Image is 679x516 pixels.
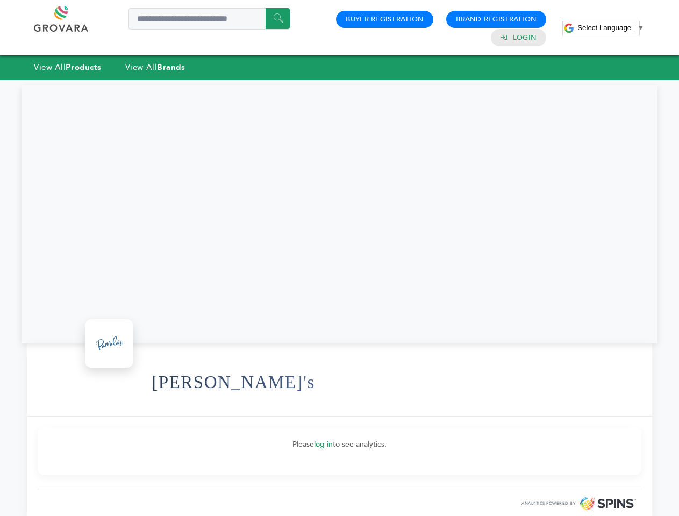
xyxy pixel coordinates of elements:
p: Please to see analytics. [48,438,631,451]
a: Buyer Registration [346,15,424,24]
strong: Products [66,62,101,73]
a: Brand Registration [456,15,537,24]
img: Pamela's Logo [88,322,131,365]
a: View AllBrands [125,62,185,73]
input: Search a product or brand... [128,8,290,30]
strong: Brands [157,62,185,73]
a: Login [513,33,537,42]
span: Select Language [577,24,631,32]
a: View AllProducts [34,62,102,73]
img: SPINS [580,497,636,510]
a: Select Language​ [577,24,644,32]
a: log in [314,439,333,449]
span: ANALYTICS POWERED BY [521,500,576,507]
span: ▼ [637,24,644,32]
h1: [PERSON_NAME]'s [152,356,315,408]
